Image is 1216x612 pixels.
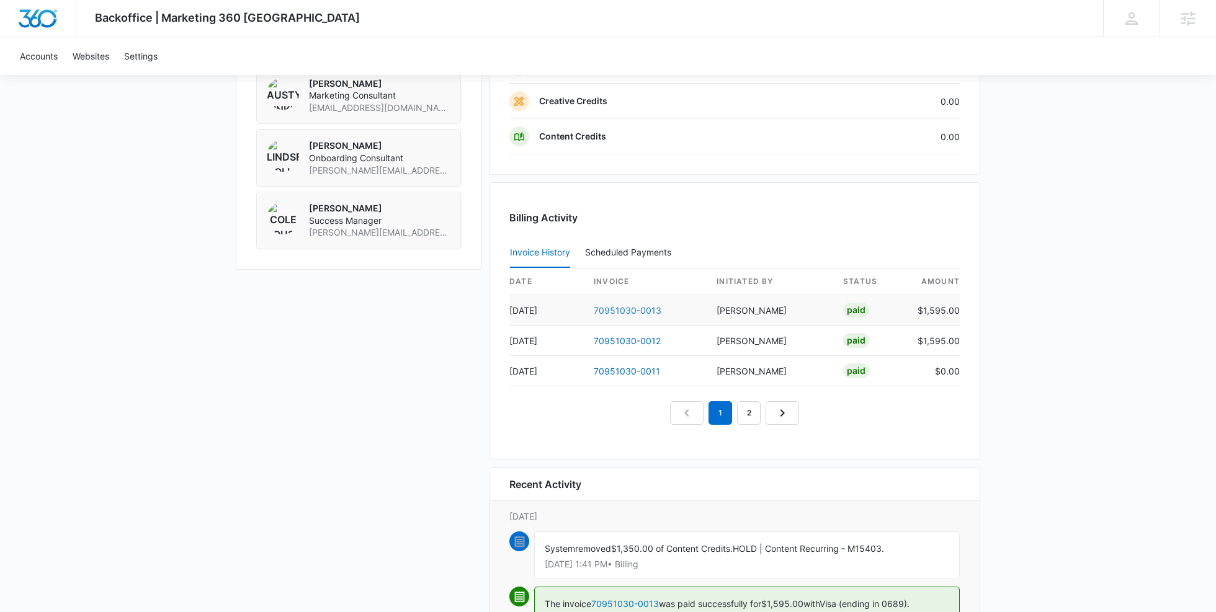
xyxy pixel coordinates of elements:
a: Page 2 [737,401,761,425]
td: $1,595.00 [908,326,960,356]
td: 0.00 [828,119,960,154]
span: Onboarding Consultant [309,152,450,164]
span: Backoffice | Marketing 360 [GEOGRAPHIC_DATA] [95,11,360,24]
span: The invoice [545,598,591,609]
td: [DATE] [509,326,584,356]
img: Lindsey Collett [267,140,299,172]
span: Marketing Consultant [309,89,450,102]
td: [DATE] [509,356,584,386]
p: [PERSON_NAME] [309,202,450,215]
th: date [509,268,584,295]
a: 70951030-0013 [594,305,661,316]
a: Accounts [12,37,65,75]
span: Success Manager [309,215,450,227]
td: [PERSON_NAME] [707,295,833,326]
p: [PERSON_NAME] [309,78,450,90]
span: removed [575,543,611,554]
em: 1 [709,401,732,425]
span: HOLD | Content Recurring - M15403. [733,543,884,554]
span: $1,350.00 of Content Credits. [611,543,733,554]
a: 70951030-0012 [594,335,661,346]
th: amount [908,268,960,295]
h3: Billing Activity [509,210,960,225]
a: 70951030-0011 [594,366,660,376]
a: Websites [65,37,117,75]
td: $1,595.00 [908,295,960,326]
th: invoice [584,268,707,295]
img: Cole Rouse [267,202,299,234]
span: Visa (ending in 0689). [820,598,910,609]
span: [PERSON_NAME][EMAIL_ADDRESS][PERSON_NAME][DOMAIN_NAME] [309,226,450,239]
td: $0.00 [908,356,960,386]
td: 0.00 [828,84,960,119]
span: [EMAIL_ADDRESS][DOMAIN_NAME] [309,102,450,114]
span: System [545,543,575,554]
div: Paid [843,303,869,317]
div: Scheduled Payments [585,248,676,257]
p: [DATE] 1:41 PM • Billing [545,560,949,569]
p: Creative Credits [539,95,607,107]
a: 70951030-0013 [591,598,659,609]
h6: Recent Activity [509,477,581,492]
p: [DATE] [509,510,960,523]
img: Austyn Binkly [267,78,299,110]
nav: Pagination [670,401,799,425]
a: Settings [117,37,165,75]
th: Initiated By [707,268,833,295]
a: Next Page [766,401,799,425]
p: Content Credits [539,130,606,143]
td: [DATE] [509,295,584,326]
span: [PERSON_NAME][EMAIL_ADDRESS][PERSON_NAME][DOMAIN_NAME] [309,164,450,177]
span: $1,595.00 [761,598,803,609]
span: was paid successfully for [659,598,761,609]
th: status [833,268,908,295]
p: [PERSON_NAME] [309,140,450,152]
span: with [803,598,820,609]
div: Paid [843,363,869,378]
td: [PERSON_NAME] [707,356,833,386]
div: Paid [843,333,869,348]
button: Invoice History [510,238,570,268]
td: [PERSON_NAME] [707,326,833,356]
